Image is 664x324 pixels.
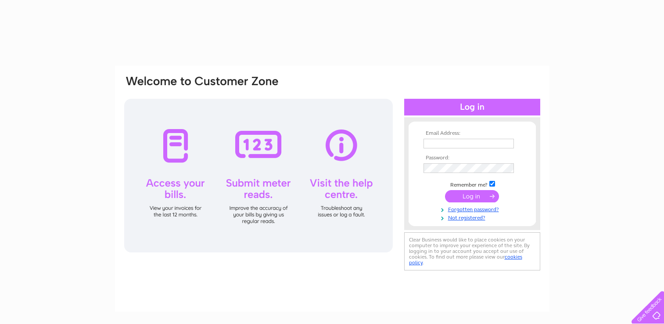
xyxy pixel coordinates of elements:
td: Remember me? [421,180,523,188]
th: Password: [421,155,523,161]
th: Email Address: [421,130,523,137]
a: cookies policy [409,254,522,266]
div: Clear Business would like to place cookies on your computer to improve your experience of the sit... [404,232,540,270]
a: Forgotten password? [424,205,523,213]
input: Submit [445,190,499,202]
a: Not registered? [424,213,523,221]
